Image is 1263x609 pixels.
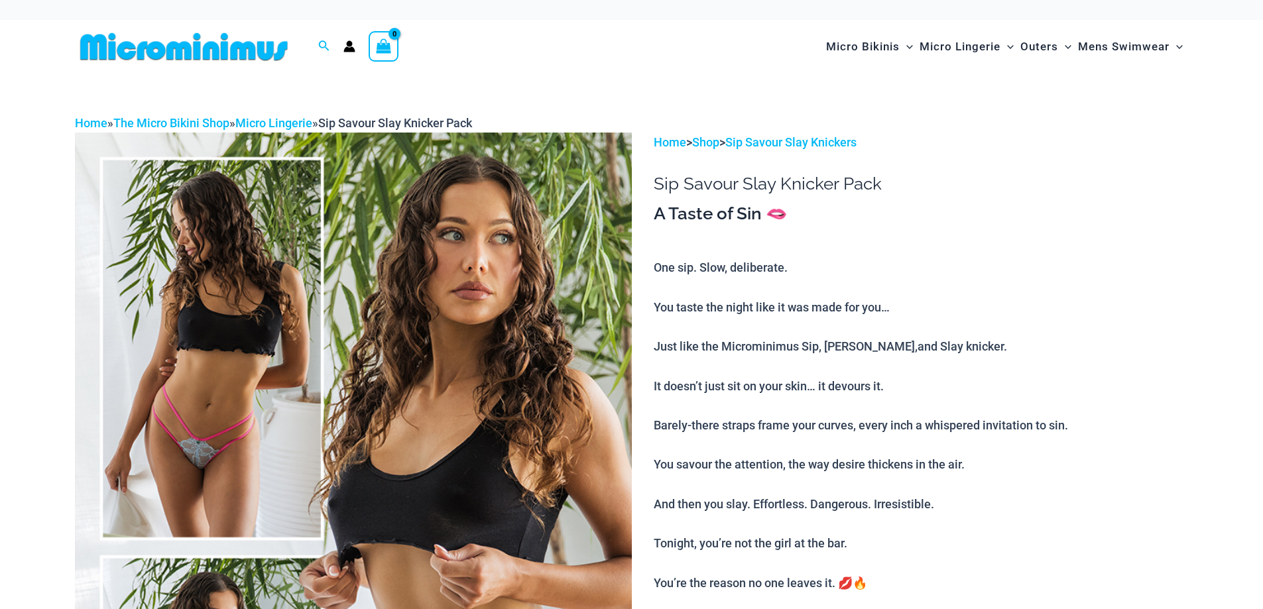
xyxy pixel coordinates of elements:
[1170,30,1183,64] span: Menu Toggle
[654,258,1188,592] p: One sip. Slow, deliberate. You taste the night like it was made for you… Just like the Microminim...
[826,30,900,64] span: Micro Bikinis
[1017,27,1075,67] a: OutersMenu ToggleMenu Toggle
[654,135,686,149] a: Home
[821,25,1189,69] nav: Site Navigation
[654,174,1188,194] h1: Sip Savour Slay Knicker Pack
[823,27,916,67] a: Micro BikinisMenu ToggleMenu Toggle
[75,116,472,130] span: » » »
[75,32,293,62] img: MM SHOP LOGO FLAT
[1078,30,1170,64] span: Mens Swimwear
[318,116,472,130] span: Sip Savour Slay Knicker Pack
[343,40,355,52] a: Account icon link
[725,135,857,149] a: Sip Savour Slay Knickers
[1020,30,1058,64] span: Outers
[1058,30,1071,64] span: Menu Toggle
[235,116,312,130] a: Micro Lingerie
[900,30,913,64] span: Menu Toggle
[1075,27,1186,67] a: Mens SwimwearMenu ToggleMenu Toggle
[1000,30,1014,64] span: Menu Toggle
[369,31,399,62] a: View Shopping Cart, empty
[318,38,330,55] a: Search icon link
[692,135,719,149] a: Shop
[75,116,107,130] a: Home
[654,203,1188,225] h3: A Taste of Sin 🫦
[654,133,1188,152] p: > >
[920,30,1000,64] span: Micro Lingerie
[113,116,229,130] a: The Micro Bikini Shop
[916,27,1017,67] a: Micro LingerieMenu ToggleMenu Toggle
